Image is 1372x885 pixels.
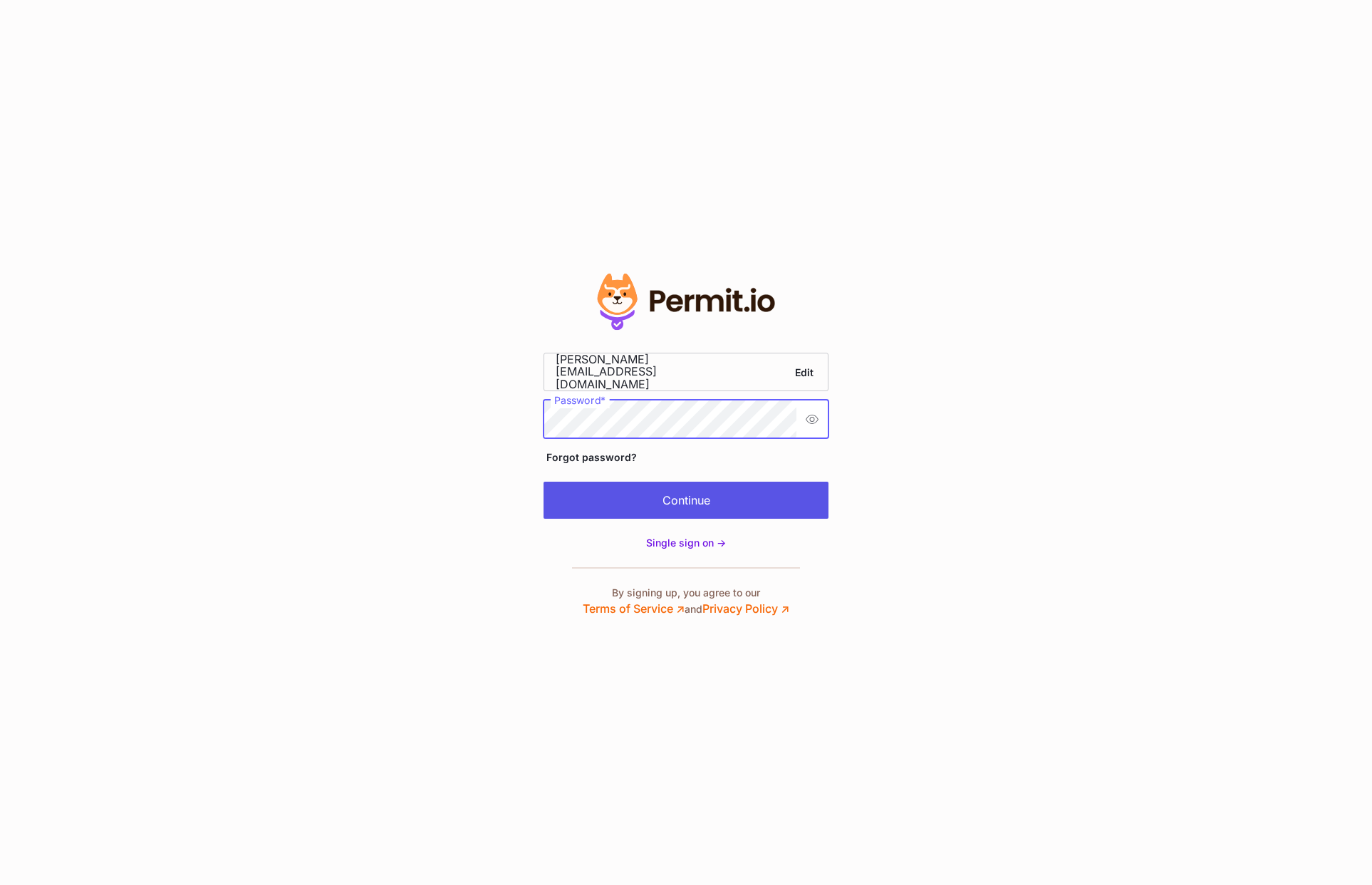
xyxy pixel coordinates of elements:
span: [PERSON_NAME][EMAIL_ADDRESS][DOMAIN_NAME] [556,353,734,391]
span: Single sign on -> [646,537,726,549]
a: Privacy Policy ↗ [702,601,789,616]
a: Terms of Service ↗ [583,601,685,616]
button: Continue [544,482,828,519]
a: Single sign on -> [646,536,726,550]
a: Forgot password? [544,448,640,466]
a: Edit email address [792,362,816,383]
p: By signing up, you agree to our and [583,586,789,617]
